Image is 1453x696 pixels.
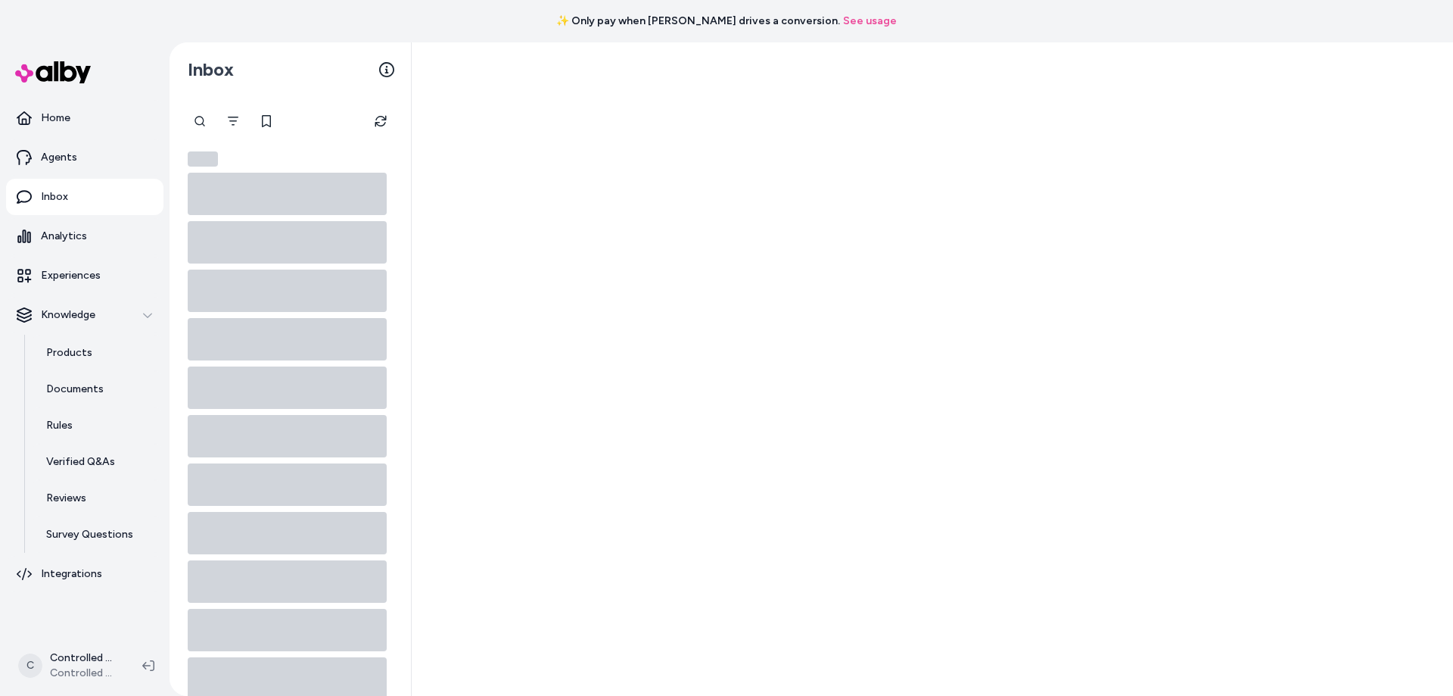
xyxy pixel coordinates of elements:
[31,371,163,407] a: Documents
[6,139,163,176] a: Agents
[188,58,234,81] h2: Inbox
[46,491,86,506] p: Reviews
[31,444,163,480] a: Verified Q&As
[6,297,163,333] button: Knowledge
[6,179,163,215] a: Inbox
[6,218,163,254] a: Analytics
[46,382,104,397] p: Documents
[31,407,163,444] a: Rules
[31,335,163,371] a: Products
[9,641,130,690] button: CControlled Chaos ShopifyControlled Chaos
[46,454,115,470] p: Verified Q&As
[31,517,163,553] a: Survey Questions
[41,229,87,244] p: Analytics
[31,480,163,517] a: Reviews
[46,527,133,542] p: Survey Questions
[41,111,70,126] p: Home
[556,14,840,29] span: ✨ Only pay when [PERSON_NAME] drives a conversion.
[843,14,897,29] a: See usage
[6,100,163,136] a: Home
[15,61,91,83] img: alby Logo
[6,556,163,592] a: Integrations
[6,257,163,294] a: Experiences
[41,268,101,283] p: Experiences
[41,150,77,165] p: Agents
[50,666,118,681] span: Controlled Chaos
[50,651,118,666] p: Controlled Chaos Shopify
[41,307,95,323] p: Knowledge
[41,566,102,582] p: Integrations
[366,106,396,136] button: Refresh
[218,106,248,136] button: Filter
[41,189,68,204] p: Inbox
[46,345,92,360] p: Products
[18,654,42,678] span: C
[46,418,73,433] p: Rules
